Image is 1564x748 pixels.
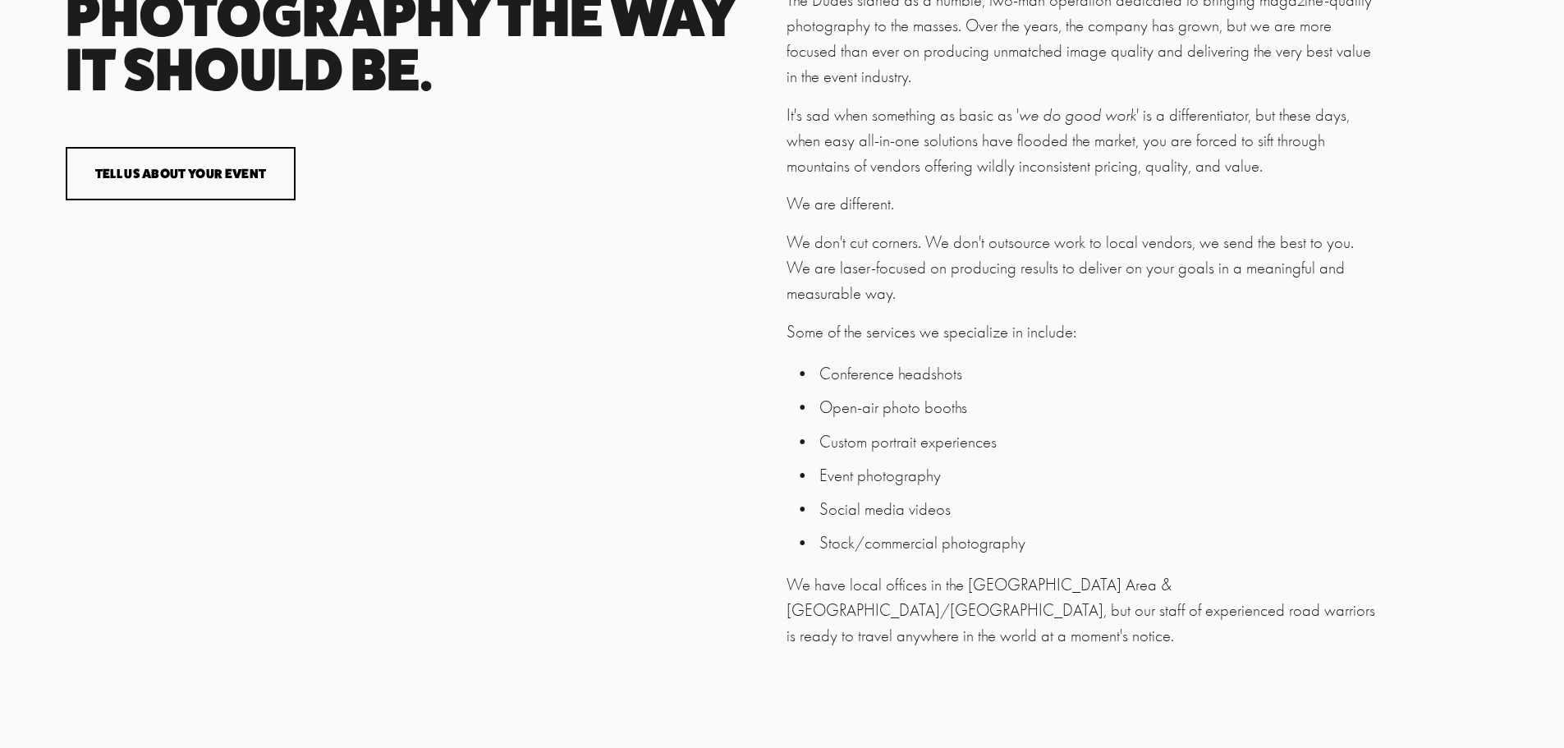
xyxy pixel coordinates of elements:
[787,103,1378,179] p: It's sad when something as basic as ' ' is a differentiator, but these days, when easy all-in-one...
[819,395,1378,420] p: Open-air photo booths
[819,530,1378,556] p: Stock/commercial photography
[819,463,1378,489] p: Event photography
[787,191,1378,217] p: We are different.
[819,361,1378,387] p: Conference headshots
[787,572,1378,649] p: We have local offices in the [GEOGRAPHIC_DATA] Area & [GEOGRAPHIC_DATA]/[GEOGRAPHIC_DATA], but ou...
[819,429,1378,455] p: Custom portrait experiences
[66,147,296,200] button: Tell us about your event
[787,319,1378,345] p: Some of the services we specialize in include:
[1019,105,1136,125] em: we do good work
[819,497,1378,522] p: Social media videos
[787,230,1378,306] p: We don't cut corners. We don't outsource work to local vendors, we send the best to you. We are l...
